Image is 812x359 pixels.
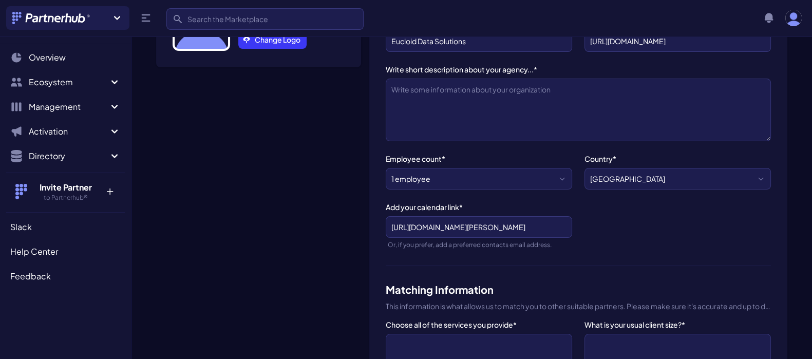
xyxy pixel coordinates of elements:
[386,216,572,238] input: partnerhub.app/book-a-meeting
[32,194,99,202] h5: to Partnerhub®
[386,64,771,74] label: Write short description about your agency...*
[388,241,572,249] div: Or, if you prefer, add a preferred contacts email address.
[32,181,99,194] h4: Invite Partner
[584,154,771,164] label: Country*
[6,121,125,142] button: Activation
[386,282,771,297] h3: Matching Information
[29,125,108,138] span: Activation
[584,30,771,52] input: partnerhub.app
[6,241,125,262] a: Help Center
[29,150,108,162] span: Directory
[386,30,572,52] input: Partnerhub®
[99,181,121,198] p: +
[29,51,66,64] span: Overview
[785,10,802,26] img: user photo
[12,12,91,24] img: Partnerhub® Logo
[238,30,307,49] a: Change Logo
[166,8,364,30] input: Search the Marketplace
[386,154,572,164] label: Employee count*
[6,146,125,166] button: Directory
[6,72,125,92] button: Ecosystem
[6,266,125,287] a: Feedback
[386,301,771,311] p: This information is what allows us to match you to other suitable partners. Please make sure it's...
[10,221,32,233] span: Slack
[6,97,125,117] button: Management
[386,319,572,330] label: Choose all of the services you provide*
[10,270,51,282] span: Feedback
[386,202,572,212] label: Add your calendar link*
[6,217,125,237] a: Slack
[584,319,771,330] label: What is your usual client size?*
[29,76,108,88] span: Ecosystem
[6,47,125,68] a: Overview
[10,245,58,258] span: Help Center
[6,173,125,210] button: Invite Partner to Partnerhub® +
[29,101,108,113] span: Management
